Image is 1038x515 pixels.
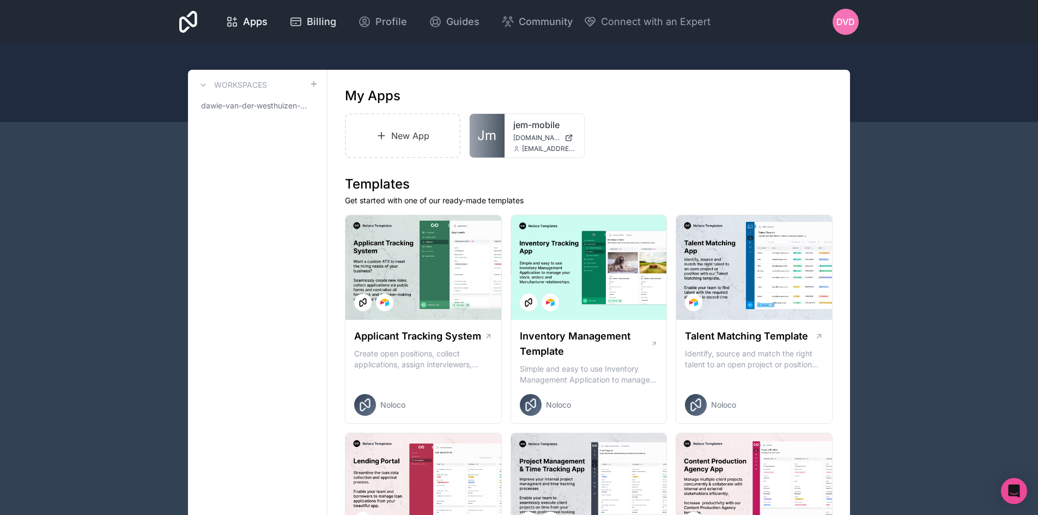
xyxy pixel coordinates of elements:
img: Airtable Logo [689,298,698,307]
span: Community [519,14,573,29]
a: dawie-van-der-westhuizen-workspace [197,96,318,116]
span: [EMAIL_ADDRESS][DOMAIN_NAME] [522,144,575,153]
button: Connect with an Expert [584,14,711,29]
h1: Talent Matching Template [685,329,808,344]
img: Airtable Logo [546,298,555,307]
p: Get started with one of our ready-made templates [345,195,833,206]
h1: Templates [345,175,833,193]
span: Dvd [836,15,855,28]
h1: My Apps [345,87,400,105]
span: Apps [243,14,268,29]
a: Billing [281,10,345,34]
span: dawie-van-der-westhuizen-workspace [201,100,309,111]
p: Identify, source and match the right talent to an open project or position with our Talent Matchi... [685,348,823,370]
h1: Applicant Tracking System [354,329,481,344]
span: Billing [307,14,336,29]
h3: Workspaces [214,80,267,90]
div: Open Intercom Messenger [1001,478,1027,504]
a: Guides [420,10,488,34]
p: Create open positions, collect applications, assign interviewers, centralise candidate feedback a... [354,348,493,370]
span: Noloco [711,399,736,410]
h1: Inventory Management Template [520,329,651,359]
a: Apps [217,10,276,34]
a: jem-mobile [513,118,575,131]
span: Noloco [380,399,405,410]
span: Profile [375,14,407,29]
a: Workspaces [197,78,267,92]
a: [DOMAIN_NAME] [513,134,575,142]
a: Jm [470,114,505,157]
p: Simple and easy to use Inventory Management Application to manage your stock, orders and Manufact... [520,363,658,385]
span: Guides [446,14,479,29]
span: [DOMAIN_NAME] [513,134,560,142]
img: Airtable Logo [380,298,389,307]
a: New App [345,113,460,158]
span: Jm [477,127,496,144]
span: Connect with an Expert [601,14,711,29]
span: Noloco [546,399,571,410]
a: Community [493,10,581,34]
a: Profile [349,10,416,34]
